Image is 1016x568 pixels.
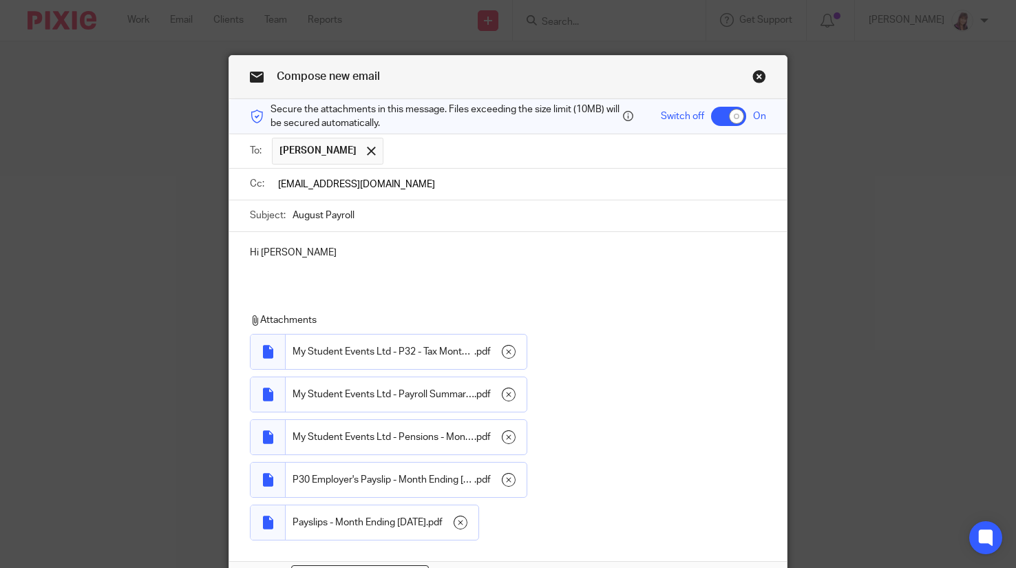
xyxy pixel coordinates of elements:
span: [PERSON_NAME] [279,144,357,158]
label: To: [250,144,265,158]
span: My Student Events Ltd - Pensions - Month 5 [293,430,474,444]
span: pdf [476,473,491,487]
span: Compose new email [277,71,380,82]
span: pdf [476,388,491,401]
span: P30 Employer's Payslip - Month Ending [DATE] - My Student Events Ltd [293,473,474,487]
span: Secure the attachments in this message. Files exceeding the size limit (10MB) will be secured aut... [271,103,620,131]
label: Cc: [250,177,265,191]
div: . [286,420,527,454]
p: Hi [PERSON_NAME] [250,246,766,260]
div: . [286,505,478,540]
span: pdf [428,516,443,529]
label: Subject: [250,209,286,222]
span: My Student Events Ltd - Payroll Summary - Month 5 [293,388,474,401]
div: . [286,335,527,369]
span: My Student Events Ltd - P32 - Tax Months 1 to 5 [293,345,474,359]
p: Attachments [250,313,761,327]
span: On [753,109,766,123]
span: pdf [476,430,491,444]
a: Close this dialog window [752,70,766,88]
span: pdf [476,345,491,359]
span: Payslips - Month Ending [DATE] [293,516,426,529]
div: . [286,377,527,412]
div: . [286,463,527,497]
span: Switch off [661,109,704,123]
